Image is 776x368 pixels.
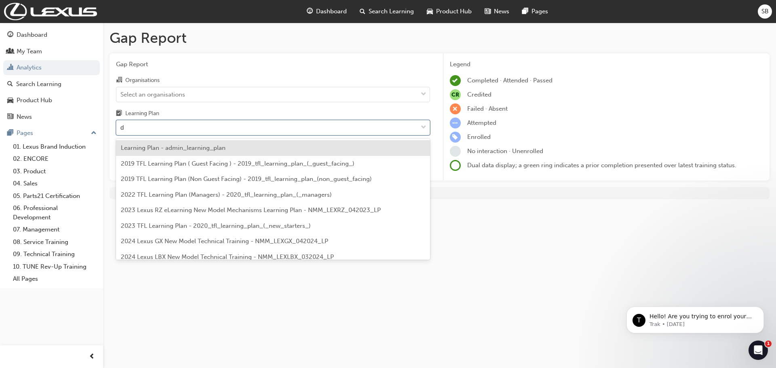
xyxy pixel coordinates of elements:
a: Search Learning [3,77,100,92]
span: Product Hub [436,7,472,16]
a: 08. Service Training [10,236,100,248]
span: learningRecordVerb_FAIL-icon [450,103,461,114]
input: Learning Plan [120,124,124,131]
div: Select an organisations [120,90,185,99]
span: Learning Plan - admin_learning_plan [121,144,226,151]
span: search-icon [7,81,13,88]
span: guage-icon [7,32,13,39]
span: Enrolled [467,133,491,141]
span: News [494,7,509,16]
span: 2023 TFL Learning Plan - 2020_tfl_learning_plan_(_new_starters_) [121,222,311,229]
button: Pages [3,126,100,141]
span: 1 [765,341,772,347]
span: news-icon [485,6,491,17]
span: 2024 Lexus GX New Model Technical Training - NMM_LEXGX_042024_LP [121,238,328,245]
span: Dashboard [316,7,347,16]
a: car-iconProduct Hub [420,3,478,20]
span: Attempted [467,119,496,126]
div: Search Learning [16,80,61,89]
a: 10. TUNE Rev-Up Training [10,261,100,273]
div: Learning Plan [125,109,159,118]
a: 03. Product [10,165,100,178]
span: 2022 TFL Learning Plan (Managers) - 2020_tfl_learning_plan_(_managers) [121,191,332,198]
a: 09. Technical Training [10,248,100,261]
span: Gap Report [116,60,430,69]
a: search-iconSearch Learning [353,3,420,20]
span: 2019 TFL Learning Plan ( Guest Facing ) - 2019_tfl_learning_plan_(_guest_facing_) [121,160,354,167]
img: Trak [4,3,97,20]
span: learningRecordVerb_ENROLL-icon [450,132,461,143]
div: My Team [17,47,42,56]
span: up-icon [91,128,97,139]
span: people-icon [7,48,13,55]
span: car-icon [7,97,13,104]
a: My Team [3,44,100,59]
span: Credited [467,91,491,98]
a: Analytics [3,60,100,75]
span: learningplan-icon [116,110,122,118]
a: news-iconNews [478,3,516,20]
span: 2024 Lexus LBX New Model Technical Training - NMM_LEXLBX_032024_LP [121,253,334,261]
a: Product Hub [3,93,100,108]
span: prev-icon [89,352,95,362]
span: learningRecordVerb_NONE-icon [450,146,461,157]
a: 01. Lexus Brand Induction [10,141,100,153]
span: Dual data display; a green ring indicates a prior completion presented over latest training status. [467,162,736,169]
span: null-icon [450,89,461,100]
a: 04. Sales [10,177,100,190]
span: pages-icon [7,130,13,137]
div: Dashboard [17,30,47,40]
span: SB [761,7,769,16]
span: 2019 TFL Learning Plan (Non Guest Facing) - 2019_tfl_learning_plan_(non_guest_facing) [121,175,372,183]
button: SB [758,4,772,19]
span: learningRecordVerb_COMPLETE-icon [450,75,461,86]
a: 07. Management [10,223,100,236]
a: pages-iconPages [516,3,555,20]
span: guage-icon [307,6,313,17]
div: Product Hub [17,96,52,105]
span: learningRecordVerb_ATTEMPT-icon [450,118,461,128]
div: Pages [17,128,33,138]
div: Legend [450,60,763,69]
div: Organisations [125,76,160,84]
a: Dashboard [3,27,100,42]
span: Completed · Attended · Passed [467,77,552,84]
div: News [17,112,32,122]
span: chart-icon [7,64,13,71]
a: News [3,109,100,124]
a: 05. Parts21 Certification [10,190,100,202]
a: All Pages [10,273,100,285]
a: guage-iconDashboard [300,3,353,20]
a: 02. ENCORE [10,153,100,165]
button: DashboardMy TeamAnalyticsSearch LearningProduct HubNews [3,26,100,126]
span: Pages [531,7,548,16]
span: Search Learning [369,7,414,16]
span: car-icon [427,6,433,17]
span: down-icon [421,89,426,100]
span: No interaction · Unenrolled [467,147,543,155]
span: Failed · Absent [467,105,508,112]
span: news-icon [7,114,13,121]
span: 2023 Lexus RZ eLearning New Model Mechanisms Learning Plan - NMM_LEXRZ_042023_LP [121,206,381,214]
span: search-icon [360,6,365,17]
iframe: Intercom live chat [749,341,768,360]
span: organisation-icon [116,77,122,84]
span: down-icon [421,122,426,133]
span: pages-icon [522,6,528,17]
h1: Gap Report [110,29,770,47]
a: 06. Professional Development [10,202,100,223]
iframe: Intercom notifications message [614,290,776,346]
